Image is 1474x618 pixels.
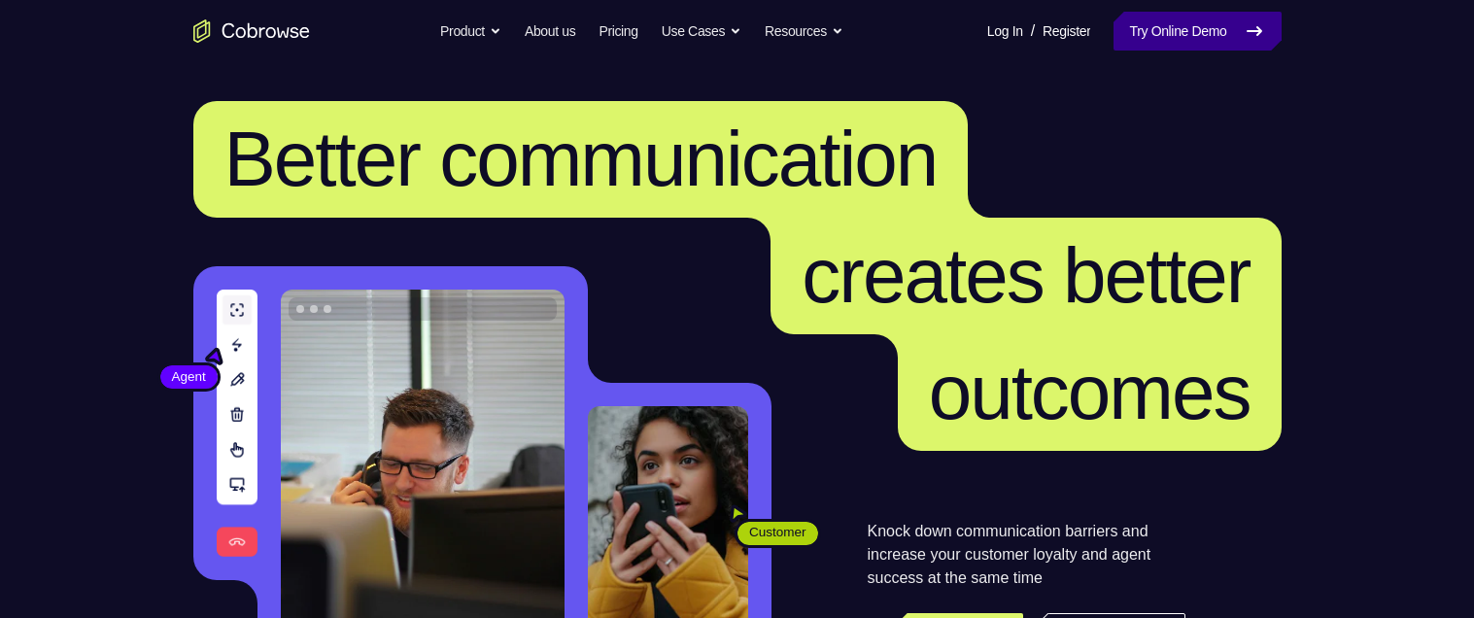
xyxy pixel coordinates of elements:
a: Try Online Demo [1114,12,1281,51]
span: creates better [802,232,1250,319]
span: / [1031,19,1035,43]
a: About us [525,12,575,51]
a: Log In [987,12,1023,51]
a: Pricing [599,12,637,51]
span: outcomes [929,349,1251,435]
p: Knock down communication barriers and increase your customer loyalty and agent success at the sam... [868,520,1185,590]
button: Use Cases [662,12,741,51]
a: Go to the home page [193,19,310,43]
span: Better communication [224,116,938,202]
button: Resources [765,12,843,51]
a: Register [1043,12,1090,51]
button: Product [440,12,501,51]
